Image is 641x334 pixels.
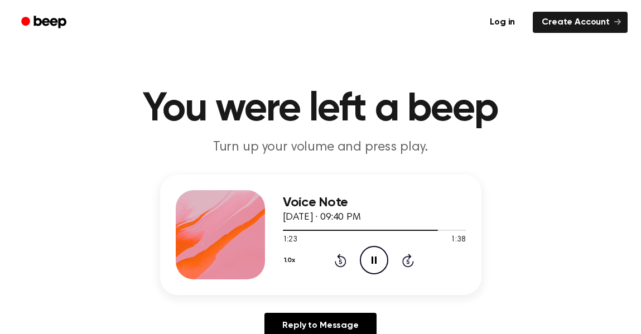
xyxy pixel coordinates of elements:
a: Beep [13,12,76,33]
a: Create Account [533,12,628,33]
span: [DATE] · 09:40 PM [283,212,361,222]
h3: Voice Note [283,195,466,210]
button: 1.0x [283,251,300,270]
a: Log in [479,9,526,35]
h1: You were left a beep [35,89,606,129]
span: 1:38 [451,234,465,246]
span: 1:23 [283,234,297,246]
p: Turn up your volume and press play. [107,138,535,157]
